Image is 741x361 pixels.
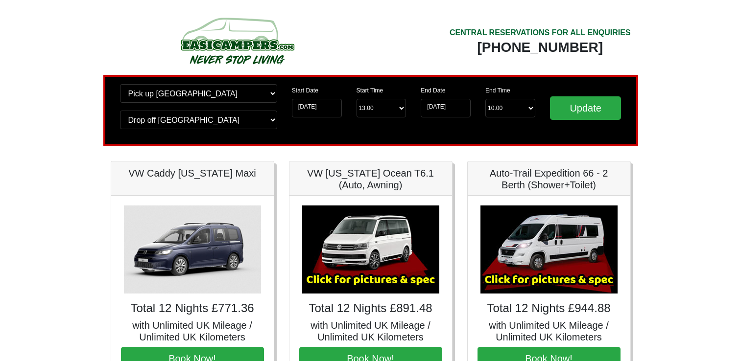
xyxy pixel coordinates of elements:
h5: VW Caddy [US_STATE] Maxi [121,167,264,179]
h5: with Unlimited UK Mileage / Unlimited UK Kilometers [299,319,442,343]
input: Start Date [292,99,342,117]
img: campers-checkout-logo.png [144,14,330,68]
label: End Date [421,86,445,95]
label: Start Time [357,86,383,95]
h5: with Unlimited UK Mileage / Unlimited UK Kilometers [121,319,264,343]
input: Return Date [421,99,471,117]
h4: Total 12 Nights £771.36 [121,301,264,316]
h5: Auto-Trail Expedition 66 - 2 Berth (Shower+Toilet) [478,167,621,191]
h5: VW [US_STATE] Ocean T6.1 (Auto, Awning) [299,167,442,191]
h4: Total 12 Nights £891.48 [299,301,442,316]
h4: Total 12 Nights £944.88 [478,301,621,316]
label: End Time [485,86,510,95]
div: [PHONE_NUMBER] [450,39,631,56]
div: CENTRAL RESERVATIONS FOR ALL ENQUIRIES [450,27,631,39]
label: Start Date [292,86,318,95]
img: Auto-Trail Expedition 66 - 2 Berth (Shower+Toilet) [480,205,618,293]
img: VW Caddy California Maxi [124,205,261,293]
input: Update [550,96,621,120]
h5: with Unlimited UK Mileage / Unlimited UK Kilometers [478,319,621,343]
img: VW California Ocean T6.1 (Auto, Awning) [302,205,439,293]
